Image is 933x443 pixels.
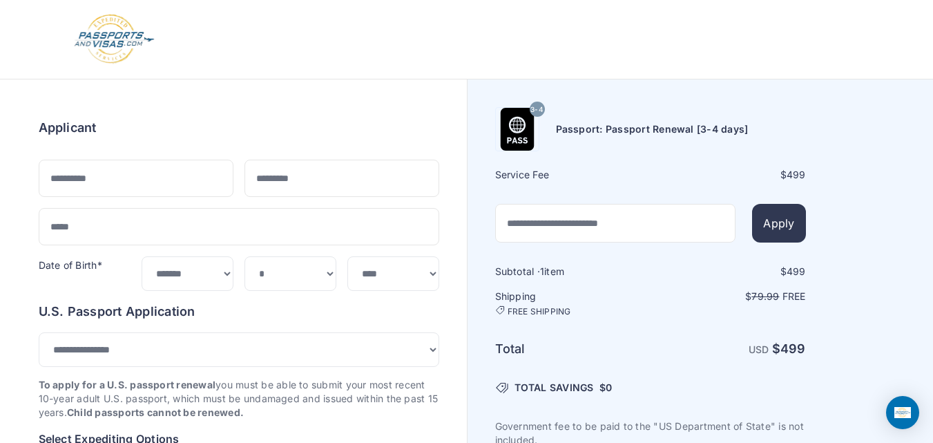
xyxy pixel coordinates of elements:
[749,343,769,355] span: USD
[39,379,216,390] strong: To apply for a U.S. passport renewal
[39,118,97,138] h6: Applicant
[752,204,805,243] button: Apply
[652,290,806,303] p: $
[39,302,439,321] h6: U.S. Passport Application
[67,406,244,418] strong: Child passports cannot be renewed.
[39,378,439,420] p: you must be able to submit your most recent 10-year adult U.S. passport, which must be undamaged ...
[495,290,649,317] h6: Shipping
[772,341,806,356] strong: $
[780,341,806,356] span: 499
[495,265,649,279] h6: Subtotal · item
[508,306,571,317] span: FREE SHIPPING
[599,381,613,395] span: $
[514,381,594,395] span: TOTAL SAVINGS
[606,381,612,393] span: 0
[886,396,919,429] div: Open Intercom Messenger
[39,259,102,271] label: Date of Birth*
[495,168,649,182] h6: Service Fee
[530,101,544,119] span: 3-4
[556,122,749,136] h6: Passport: Passport Renewal [3-4 days]
[782,290,806,302] span: Free
[751,290,779,302] span: 79.99
[540,265,544,277] span: 1
[496,108,539,151] img: Product Name
[652,168,806,182] div: $
[787,169,806,180] span: 499
[652,265,806,279] div: $
[73,14,155,65] img: Logo
[787,265,806,277] span: 499
[495,339,649,359] h6: Total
